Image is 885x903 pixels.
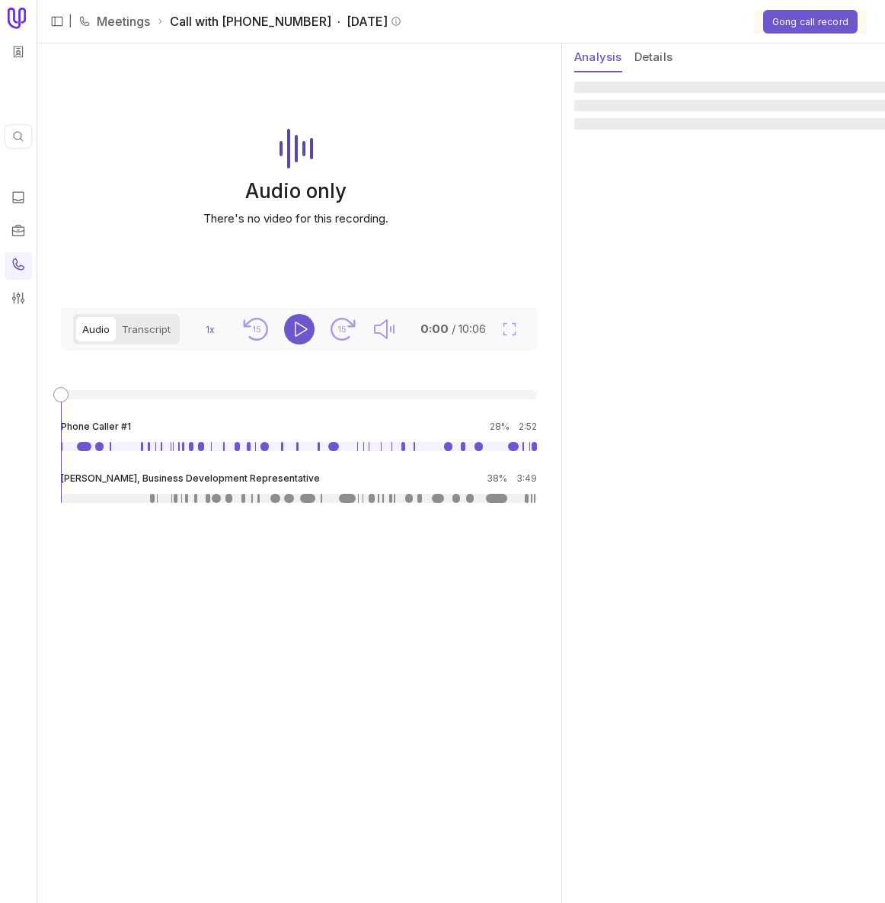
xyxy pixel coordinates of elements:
[331,12,347,30] span: ·
[7,40,30,63] button: Workspace
[458,322,486,336] time: 10:06
[203,210,388,228] p: There's no video for this recording.
[516,472,537,484] time: 3:49
[763,10,858,34] button: Gong call record
[116,317,177,341] button: Transcript
[494,314,525,344] button: Fullscreen
[97,12,150,30] a: Meetings
[490,421,537,433] div: 28%
[170,12,401,30] span: Call with [PHONE_NUMBER]
[46,10,69,33] button: Expand sidebar
[327,314,357,344] button: Seek forward 15 seconds
[487,472,537,485] div: 38%
[634,43,673,72] button: Details
[61,421,131,433] span: Phone Caller #1
[347,12,388,30] time: [DATE]
[76,317,116,341] button: Audio
[252,324,261,335] text: 15
[69,12,72,30] span: |
[193,318,229,341] button: 1x
[61,472,320,485] span: [PERSON_NAME], Business Development Representative
[337,324,347,335] text: 15
[284,314,315,344] button: Play
[420,322,449,336] time: 0:00
[369,314,400,344] button: Mute
[519,421,537,432] time: 2:52
[574,43,622,72] button: Analysis
[203,179,388,203] p: Audio only
[241,314,272,344] button: Seek back 15 seconds
[452,322,455,336] span: /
